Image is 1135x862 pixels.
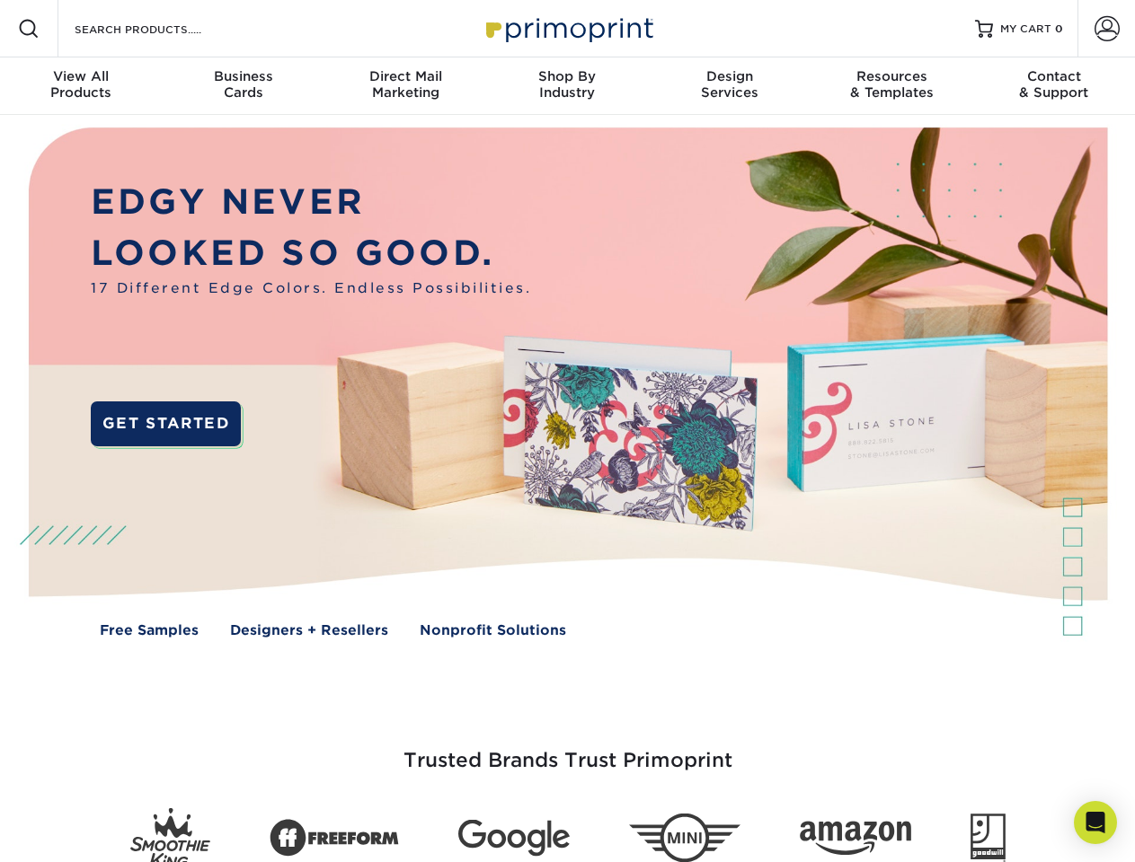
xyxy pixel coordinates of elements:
p: LOOKED SO GOOD. [91,228,531,279]
img: Primoprint [478,9,658,48]
div: Services [649,68,811,101]
span: Contact [973,68,1135,84]
span: 0 [1055,22,1063,35]
img: Amazon [800,822,911,856]
img: Google [458,820,570,857]
span: Business [162,68,324,84]
a: Nonprofit Solutions [420,620,566,641]
span: MY CART [1000,22,1051,37]
span: Resources [811,68,972,84]
span: Shop By [486,68,648,84]
a: DesignServices [649,57,811,115]
div: Marketing [324,68,486,101]
div: Cards [162,68,324,101]
a: Contact& Support [973,57,1135,115]
a: BusinessCards [162,57,324,115]
span: Direct Mail [324,68,486,84]
input: SEARCH PRODUCTS..... [73,18,248,40]
div: Open Intercom Messenger [1074,801,1117,844]
div: & Templates [811,68,972,101]
a: Free Samples [100,620,199,641]
span: Design [649,68,811,84]
div: Industry [486,68,648,101]
img: Goodwill [971,814,1006,862]
a: Shop ByIndustry [486,57,648,115]
a: Designers + Resellers [230,620,388,641]
a: Direct MailMarketing [324,57,486,115]
div: & Support [973,68,1135,101]
a: Resources& Templates [811,57,972,115]
iframe: Google Customer Reviews [4,807,153,856]
span: 17 Different Edge Colors. Endless Possibilities. [91,278,531,299]
a: GET STARTED [91,401,241,446]
p: EDGY NEVER [91,177,531,228]
h3: Trusted Brands Trust Primoprint [42,706,1094,794]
